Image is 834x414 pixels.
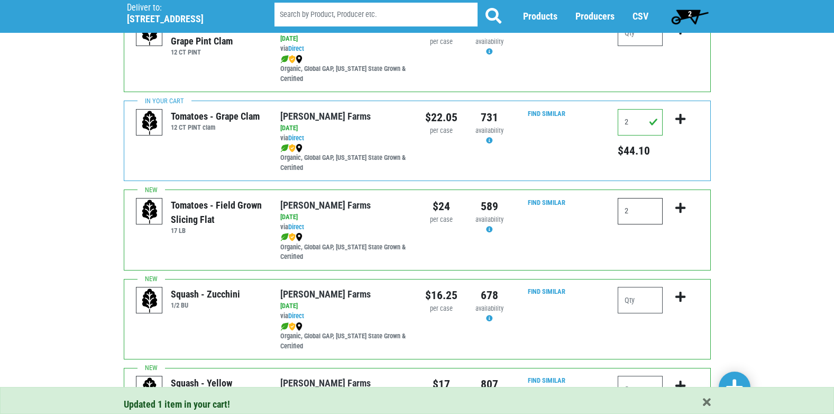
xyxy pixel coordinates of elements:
div: 807 [473,376,506,393]
div: Organic, Global GAP, [US_STATE] State Grown & Certified [280,321,409,352]
div: via [280,44,409,54]
img: safety-e55c860ca8c00a9c171001a62a92dabd.png [289,144,296,152]
a: 2 [666,6,713,27]
div: Squash - Yellow [171,376,232,390]
a: Find Similar [528,287,565,295]
span: availability [475,304,503,312]
a: [PERSON_NAME] Farms [280,111,371,122]
a: Find Similar [528,376,565,384]
p: Deliver to: [127,3,248,13]
div: per case [425,126,457,136]
img: placeholder-variety-43d6402dacf2d531de610a020419775a.svg [136,287,163,314]
img: leaf-e5c59151409436ccce96b2ca1b28e03c.png [280,322,289,331]
a: Find Similar [528,110,565,118]
div: $24 [425,198,457,215]
div: [DATE] [280,301,409,311]
a: [PERSON_NAME] Farms [280,200,371,211]
div: [DATE] [280,34,409,44]
div: [DATE] [280,123,409,133]
div: Organic, Global GAP, [US_STATE] State Grown & Certified [280,143,409,173]
div: $16.25 [425,287,457,304]
img: map_marker-0e94453035b3232a4d21701695807de9.png [296,144,303,152]
div: via [280,133,409,143]
img: safety-e55c860ca8c00a9c171001a62a92dabd.png [289,55,296,64]
img: placeholder-variety-43d6402dacf2d531de610a020419775a.svg [136,110,163,136]
a: Find Similar [528,199,565,206]
h5: Total price [618,144,663,158]
a: Products [523,11,557,22]
div: Squash - Zucchini [171,287,240,301]
a: Direct [288,312,304,320]
input: Qty [618,109,663,136]
div: $22.05 [425,109,457,126]
img: leaf-e5c59151409436ccce96b2ca1b28e03c.png [280,233,289,241]
div: Tomatoes - Grape Clam [171,109,260,123]
a: Producers [575,11,615,22]
div: via [280,222,409,232]
div: Availability may be subject to change. [473,126,506,146]
input: Qty [618,376,663,402]
div: per case [425,37,457,47]
input: Search by Product, Producer etc. [274,3,478,27]
img: placeholder-variety-43d6402dacf2d531de610a020419775a.svg [136,20,163,47]
img: placeholder-variety-43d6402dacf2d531de610a020419775a.svg [136,199,163,225]
img: map_marker-0e94453035b3232a4d21701695807de9.png [296,55,303,64]
h6: 17 LB [171,227,264,235]
h5: [STREET_ADDRESS] [127,13,248,25]
input: Qty [618,287,663,313]
img: placeholder-variety-43d6402dacf2d531de610a020419775a.svg [136,376,163,403]
input: Qty [618,198,663,224]
div: per case [425,215,457,225]
img: leaf-e5c59151409436ccce96b2ca1b28e03c.png [280,55,289,64]
div: Organic, Global GAP, [US_STATE] State Grown & Certified [280,232,409,263]
img: safety-e55c860ca8c00a9c171001a62a92dabd.png [289,233,296,241]
a: Direct [288,223,304,231]
h6: 12 CT PINT [171,48,264,56]
img: map_marker-0e94453035b3232a4d21701695807de9.png [296,233,303,241]
span: availability [475,38,503,46]
div: Organic, Global GAP, [US_STATE] State Grown & Certified [280,54,409,84]
a: [PERSON_NAME] Farms [280,377,371,389]
a: Direct [288,44,304,52]
img: safety-e55c860ca8c00a9c171001a62a92dabd.png [289,322,296,331]
div: 589 [473,198,506,215]
a: [PERSON_NAME] Farms [280,289,371,300]
div: Updated 1 item in your cart! [124,397,711,411]
div: via [280,311,409,321]
div: Tomatoes - Field Grown Slicing Flat [171,198,264,227]
div: 731 [473,109,506,126]
div: [DATE] [280,212,409,222]
span: availability [475,127,503,134]
h6: 1/2 BU [171,301,240,309]
span: 2 [688,10,692,18]
img: leaf-e5c59151409436ccce96b2ca1b28e03c.png [280,144,289,152]
div: Tomatoes - Organic Grape Pint Clam [171,20,264,48]
div: per case [425,304,457,314]
a: Direct [288,134,304,142]
a: CSV [633,11,648,22]
span: availability [475,215,503,223]
img: map_marker-0e94453035b3232a4d21701695807de9.png [296,322,303,331]
h6: 12 CT PINT clam [171,123,260,131]
div: 678 [473,287,506,304]
div: $17 [425,376,457,393]
input: Qty [618,20,663,46]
